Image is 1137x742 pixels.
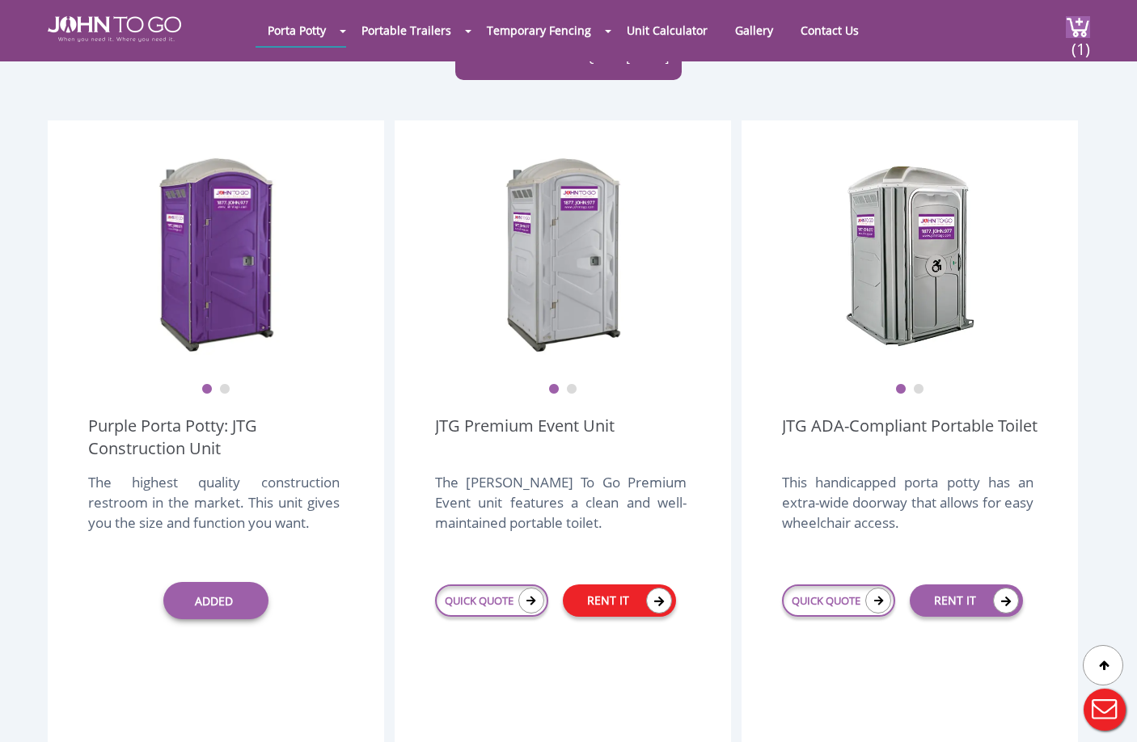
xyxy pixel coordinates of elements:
button: 2 of 2 [913,384,924,395]
a: QUICK QUOTE [435,584,548,617]
button: 2 of 2 [566,384,577,395]
div: The [PERSON_NAME] To Go Premium Event unit features a clean and well-maintained portable toilet. [435,472,687,550]
button: 2 of 2 [219,384,230,395]
button: 1 of 2 [548,384,560,395]
a: Gallery [723,15,785,46]
button: Live Chat [1072,677,1137,742]
span: (1) [1071,25,1090,60]
img: ADA Handicapped Accessible Unit [845,153,974,355]
a: RENT IT [910,584,1023,617]
a: RENT IT [563,584,676,617]
a: Portable Trailers [349,15,463,46]
a: Temporary Fencing [475,15,603,46]
a: Unit Calculator [615,15,720,46]
a: Porta Potty [256,15,338,46]
a: Contact Us [788,15,871,46]
img: cart a [1066,16,1090,38]
div: This handicapped porta potty has an extra-wide doorway that allows for easy wheelchair access. [782,472,1033,550]
a: Purple Porta Potty: JTG Construction Unit [88,415,344,460]
button: 1 of 2 [201,384,213,395]
a: JTG ADA-Compliant Portable Toilet [782,415,1038,460]
img: JOHN to go [48,16,181,42]
div: The highest quality construction restroom in the market. This unit gives you the size and functio... [88,472,340,550]
a: QUICK QUOTE [782,584,895,617]
button: 1 of 2 [895,384,907,395]
a: JTG Premium Event Unit [435,415,615,460]
a: Added [163,582,268,619]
